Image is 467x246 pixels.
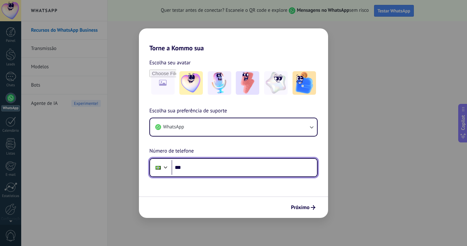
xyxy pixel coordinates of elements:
[291,205,309,210] span: Próximo
[139,28,328,52] h2: Torne a Kommo sua
[293,71,316,95] img: -5.jpeg
[150,118,317,136] button: WhatsApp
[288,202,318,213] button: Próximo
[236,71,259,95] img: -3.jpeg
[264,71,288,95] img: -4.jpeg
[149,58,191,67] span: Escolha seu avatar
[163,124,184,130] span: WhatsApp
[152,161,164,174] div: Brazil: + 55
[179,71,203,95] img: -1.jpeg
[208,71,231,95] img: -2.jpeg
[149,147,194,156] span: Número de telefone
[149,107,227,115] span: Escolha sua preferência de suporte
